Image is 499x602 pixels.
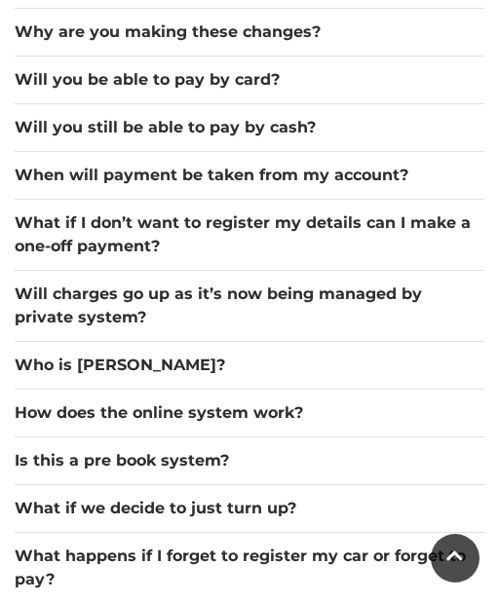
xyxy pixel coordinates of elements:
button: Will you be able to pay by card? [15,68,484,92]
button: Who is [PERSON_NAME]? [15,354,484,377]
button: What if we decide to just turn up? [15,497,484,520]
button: What if I don’t want to register my details can I make a one-off payment? [15,211,484,258]
button: Why are you making these changes? [15,20,484,44]
button: When will payment be taken from my account? [15,164,484,187]
button: How does the online system work? [15,401,484,425]
button: What happens if I forget to register my car or forget to pay? [15,545,484,591]
button: Will charges go up as it’s now being managed by private system? [15,282,484,329]
button: Is this a pre book system? [15,449,484,472]
button: Will you still be able to pay by cash? [15,116,484,139]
